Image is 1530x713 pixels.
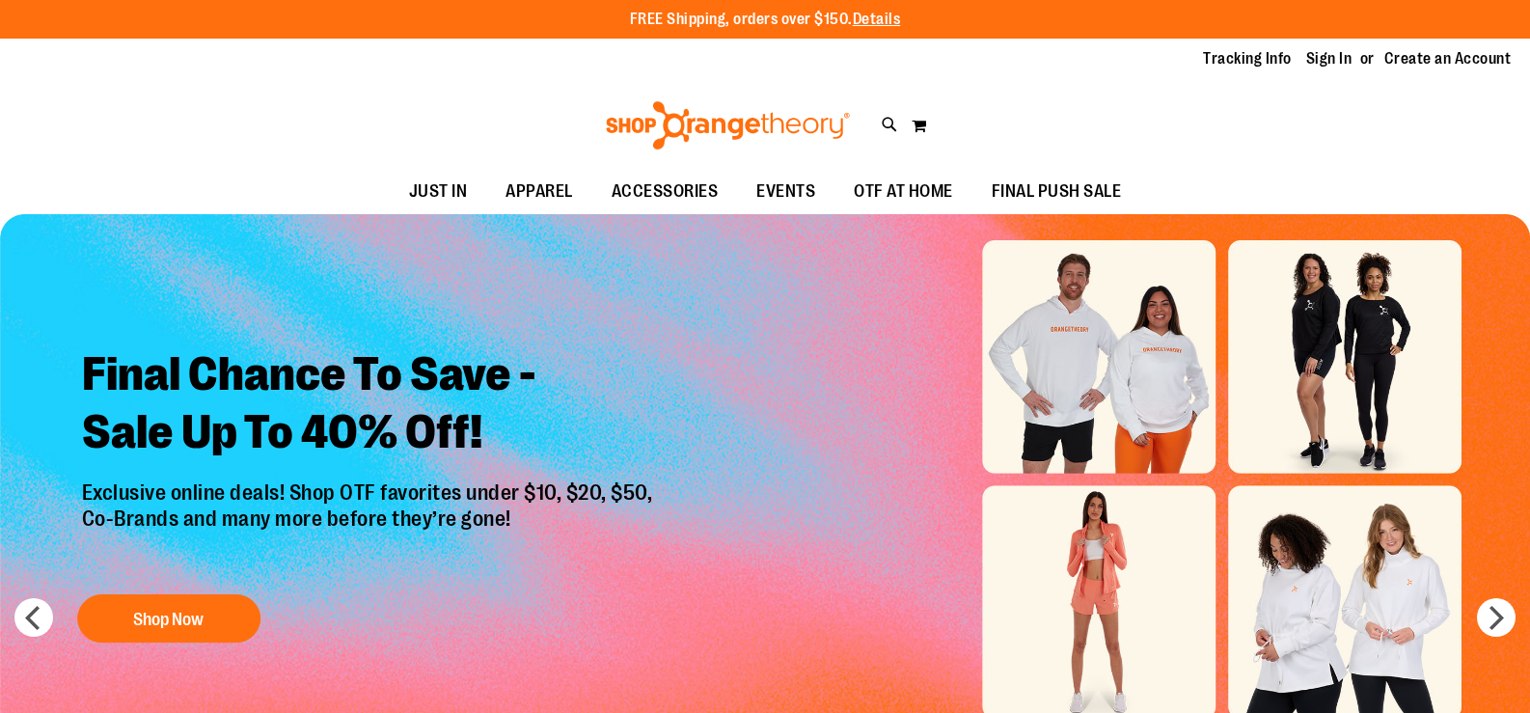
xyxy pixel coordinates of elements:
[77,594,260,643] button: Shop Now
[505,170,573,213] span: APPAREL
[14,598,53,637] button: prev
[603,101,853,150] img: Shop Orangetheory
[486,170,592,214] a: APPAREL
[756,170,815,213] span: EVENTS
[68,480,672,575] p: Exclusive online deals! Shop OTF favorites under $10, $20, $50, Co-Brands and many more before th...
[992,170,1122,213] span: FINAL PUSH SALE
[592,170,738,214] a: ACCESSORIES
[409,170,468,213] span: JUST IN
[390,170,487,214] a: JUST IN
[737,170,834,214] a: EVENTS
[853,11,901,28] a: Details
[68,331,672,480] h2: Final Chance To Save - Sale Up To 40% Off!
[834,170,972,214] a: OTF AT HOME
[1203,48,1292,69] a: Tracking Info
[612,170,719,213] span: ACCESSORIES
[1384,48,1512,69] a: Create an Account
[972,170,1141,214] a: FINAL PUSH SALE
[630,9,901,31] p: FREE Shipping, orders over $150.
[1477,598,1516,637] button: next
[68,331,672,652] a: Final Chance To Save -Sale Up To 40% Off! Exclusive online deals! Shop OTF favorites under $10, $...
[854,170,953,213] span: OTF AT HOME
[1306,48,1352,69] a: Sign In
